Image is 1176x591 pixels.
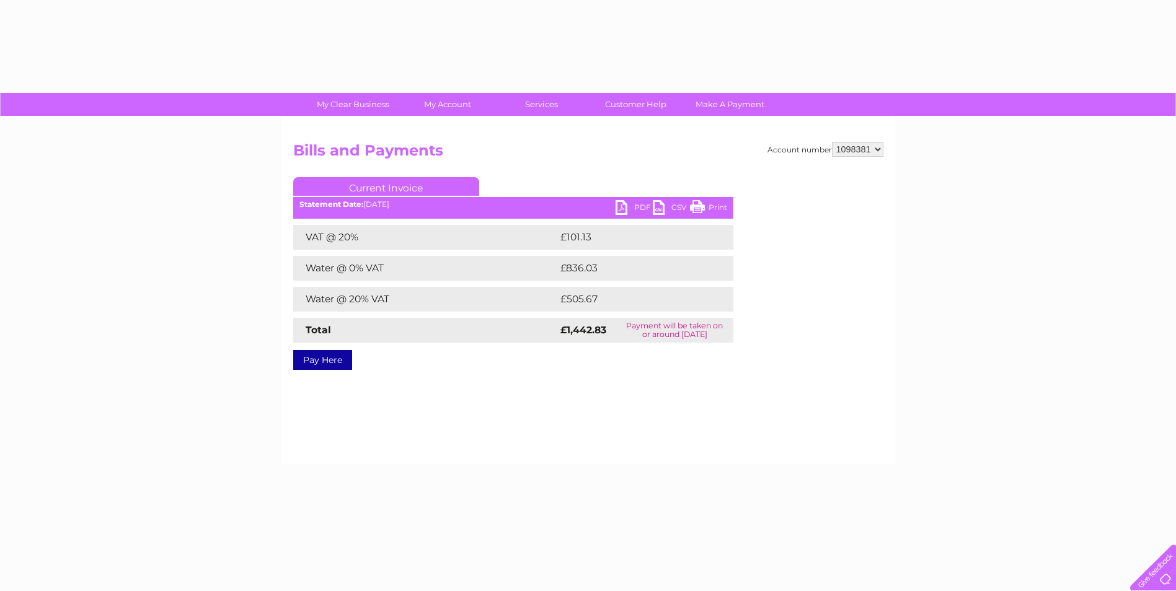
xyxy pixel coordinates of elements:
[560,324,606,336] strong: £1,442.83
[585,93,687,116] a: Customer Help
[293,256,557,281] td: Water @ 0% VAT
[616,318,733,343] td: Payment will be taken on or around [DATE]
[293,142,883,165] h2: Bills and Payments
[293,350,352,370] a: Pay Here
[396,93,498,116] a: My Account
[557,287,712,312] td: £505.67
[302,93,404,116] a: My Clear Business
[293,225,557,250] td: VAT @ 20%
[679,93,781,116] a: Make A Payment
[616,200,653,218] a: PDF
[293,200,733,209] div: [DATE]
[490,93,593,116] a: Services
[767,142,883,157] div: Account number
[299,199,363,209] b: Statement Date:
[557,256,712,281] td: £836.03
[293,287,557,312] td: Water @ 20% VAT
[690,200,727,218] a: Print
[653,200,690,218] a: CSV
[293,177,479,196] a: Current Invoice
[557,225,708,250] td: £101.13
[306,324,331,336] strong: Total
